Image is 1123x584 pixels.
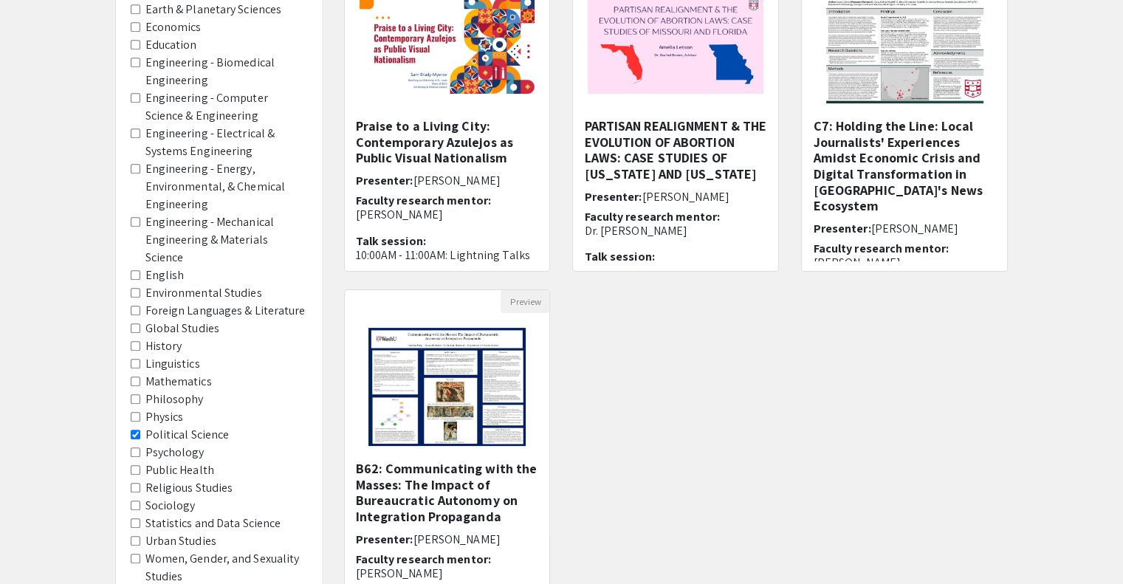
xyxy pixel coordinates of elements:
label: Earth & Planetary Sciences [145,1,282,18]
h6: Presenter: [356,532,539,546]
h6: Presenter: [356,174,539,188]
label: Foreign Languages & Literature [145,302,306,320]
label: Engineering - Mechanical Engineering & Materials Science [145,213,306,267]
label: Education [145,36,197,54]
h5: B62: Communicating with the Masses: The Impact of Bureaucratic Autonomy on Integration Propaganda [356,461,539,524]
span: [PERSON_NAME] [413,532,501,547]
span: [PERSON_NAME] [413,173,501,188]
label: Public Health [145,461,214,479]
label: Sociology [145,497,196,515]
label: Urban Studies [145,532,216,550]
label: Statistics and Data Science [145,515,281,532]
label: Engineering - Computer Science & Engineering [145,89,306,125]
p: [PERSON_NAME] [356,566,539,580]
label: Environmental Studies [145,284,262,302]
span: Faculty research mentor: [584,209,719,224]
label: Engineering - Biomedical Engineering [145,54,306,89]
label: Mathematics [145,373,212,391]
p: [PERSON_NAME] [813,255,996,269]
label: Linguistics [145,355,200,373]
iframe: Chat [11,518,63,573]
span: Faculty research mentor: [356,193,491,208]
label: English [145,267,185,284]
label: Religious Studies [145,479,233,497]
label: Global Studies [145,320,219,337]
label: Psychology [145,444,205,461]
img: <p>B62: Communicating with the Masses: The Impact of Bureaucratic Autonomy on Integration Propaga... [354,313,540,461]
p: Dr. [PERSON_NAME] [584,224,767,238]
p: [PERSON_NAME] [356,207,539,221]
span: Faculty research mentor: [813,241,948,256]
span: [PERSON_NAME] [870,221,958,236]
h5: Praise to a Living City: Contemporary Azulejos as Public Visual Nationalism [356,118,539,166]
span: Talk session: [584,249,654,264]
label: Engineering - Energy, Environmental, & Chemical Engineering [145,160,306,213]
h6: Presenter: [584,190,767,204]
p: 10:00AM - 11:00AM: Lightning Talks 1b (BH 150) [356,248,539,276]
h5: C7: Holding the Line: Local Journalists' Experiences Amidst Economic Crisis and Digital Transform... [813,118,996,214]
button: Preview [501,290,549,313]
span: Talk session: [356,233,426,249]
label: Economics [145,18,202,36]
label: Engineering - Electrical & Systems Engineering [145,125,306,160]
span: Faculty research mentor: [356,552,491,567]
label: Physics [145,408,184,426]
span: [PERSON_NAME] [642,189,729,205]
label: History [145,337,182,355]
label: Political Science [145,426,230,444]
h6: Presenter: [813,221,996,236]
label: Philosophy [145,391,204,408]
h5: PARTISAN REALIGNMENT & THE EVOLUTION OF ABORTION LAWS: CASE STUDIES OF [US_STATE] AND [US_STATE] [584,118,767,182]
